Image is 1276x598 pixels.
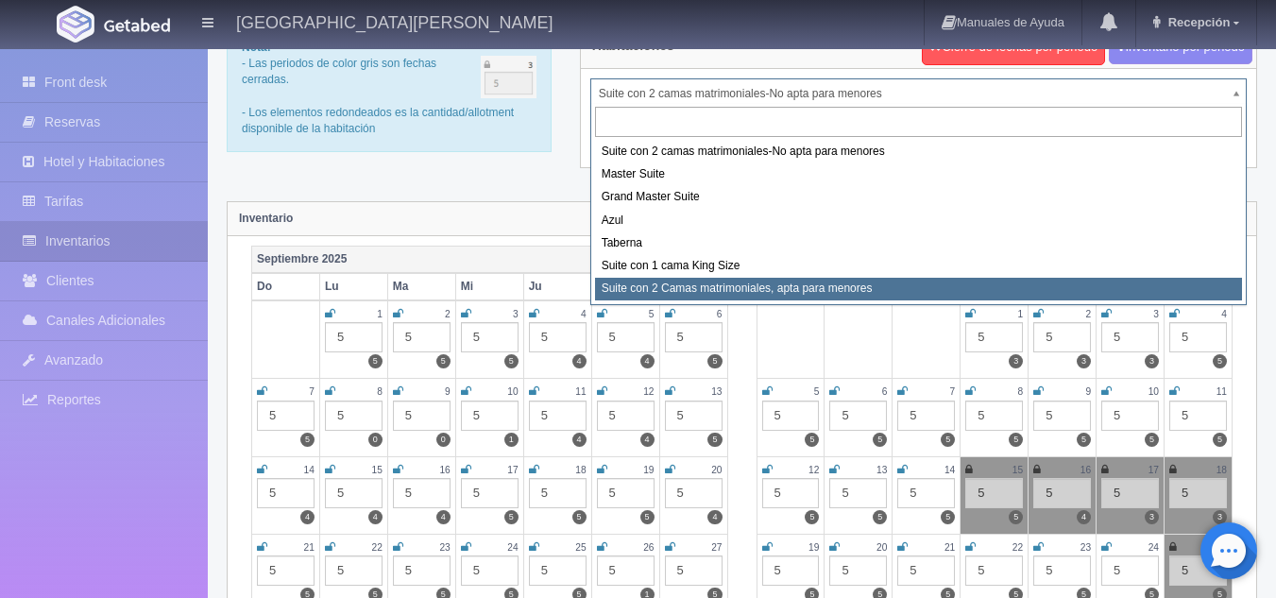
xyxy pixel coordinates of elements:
div: Grand Master Suite [595,186,1242,209]
div: Suite con 2 camas matrimoniales-No apta para menores [595,141,1242,163]
div: Suite con 1 cama King Size [595,255,1242,278]
div: Suite con 2 Camas matrimoniales, apta para menores [595,278,1242,300]
div: Azul [595,210,1242,232]
div: Master Suite [595,163,1242,186]
div: Taberna [595,232,1242,255]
